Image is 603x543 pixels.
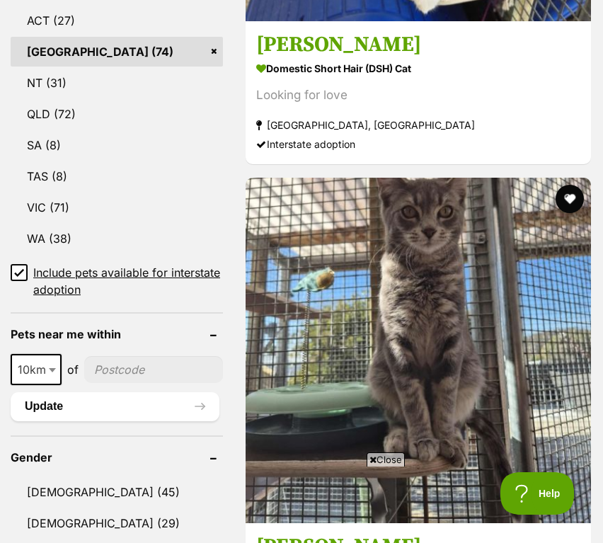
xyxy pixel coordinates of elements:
a: [DEMOGRAPHIC_DATA] (45) [11,477,223,507]
strong: Domestic Short Hair (DSH) Cat [256,58,580,79]
strong: [GEOGRAPHIC_DATA], [GEOGRAPHIC_DATA] [256,115,580,135]
h3: [PERSON_NAME] [256,31,580,58]
a: [DEMOGRAPHIC_DATA] (29) [11,508,223,538]
a: WA (38) [11,224,223,253]
span: of [67,361,79,378]
a: ACT (27) [11,6,223,35]
span: Include pets available for interstate adoption [33,264,223,298]
span: 10km [12,360,60,379]
button: favourite [556,185,584,213]
span: Close [367,452,405,467]
div: Interstate adoption [256,135,580,154]
a: NT (31) [11,68,223,98]
a: VIC (71) [11,193,223,222]
input: postcode [84,356,223,383]
span: 10km [11,354,62,385]
a: [GEOGRAPHIC_DATA] (74) [11,37,223,67]
img: Clyde - Domestic Short Hair (DSH) Cat [246,178,591,523]
header: Gender [11,451,223,464]
button: Update [11,392,219,421]
a: [PERSON_NAME] Domestic Short Hair (DSH) Cat Looking for love [GEOGRAPHIC_DATA], [GEOGRAPHIC_DATA]... [246,21,591,164]
a: Include pets available for interstate adoption [11,264,223,298]
iframe: Advertisement [44,472,559,536]
iframe: Help Scout Beacon - Open [500,472,575,515]
a: TAS (8) [11,161,223,191]
header: Pets near me within [11,328,223,341]
a: QLD (72) [11,99,223,129]
div: Looking for love [256,86,580,105]
a: SA (8) [11,130,223,160]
